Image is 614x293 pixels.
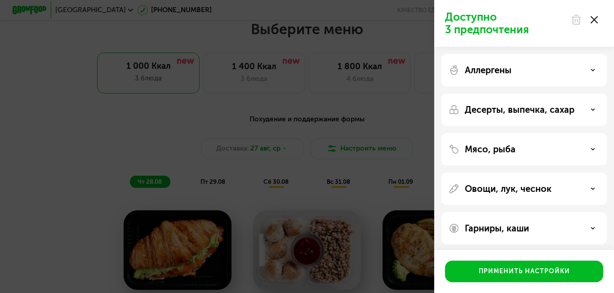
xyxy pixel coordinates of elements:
p: Десерты, выпечка, сахар [465,104,574,115]
div: Применить настройки [479,267,570,276]
p: Аллергены [465,65,512,75]
p: Овощи, лук, чеснок [465,183,552,194]
p: Мясо, рыба [465,144,516,155]
p: Доступно 3 предпочтения [445,11,565,36]
button: Применить настройки [445,261,603,282]
p: Гарниры, каши [465,223,529,234]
